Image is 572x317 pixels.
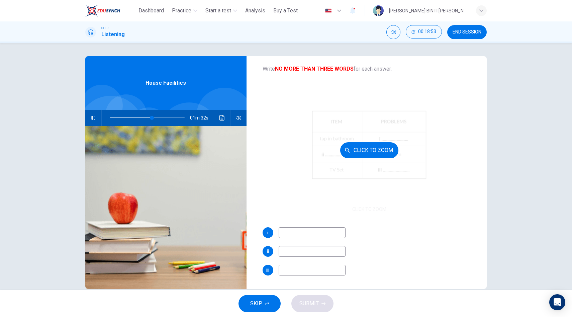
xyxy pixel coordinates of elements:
button: Analysis [243,5,268,17]
img: ELTC logo [85,4,120,17]
b: NO MORE THAN THREE WORDS [275,66,354,72]
button: Click to Zoom [340,142,398,158]
button: END SESSION [447,25,487,39]
img: en [324,8,332,13]
img: Profile picture [373,5,384,16]
button: Buy a Test [271,5,300,17]
span: Analysis [245,7,265,15]
button: Start a test [203,5,240,17]
div: Mute [386,25,400,39]
span: Complete the table below. Write for each answer. [263,49,476,73]
button: Click to see the audio transcription [217,110,227,126]
span: Start a test [205,7,231,15]
img: House Facilities [85,126,247,289]
button: 00:18:53 [406,25,442,38]
span: 01m 32s [190,110,214,126]
span: 00:18:53 [418,29,436,34]
h1: Listening [101,30,125,38]
span: Dashboard [138,7,164,15]
a: ELTC logo [85,4,136,17]
span: iii [266,268,269,272]
div: Hide [406,25,442,39]
span: SKIP [250,299,262,308]
span: Practice [172,7,191,15]
span: END SESSION [453,29,481,35]
span: ii [267,249,269,254]
div: Open Intercom Messenger [549,294,565,310]
span: CEFR [101,26,108,30]
button: SKIP [239,295,281,312]
span: i [267,230,268,235]
span: House Facilities [146,79,186,87]
button: Dashboard [136,5,167,17]
button: Practice [169,5,200,17]
div: [PERSON_NAME] BINTI [PERSON_NAME] [389,7,468,15]
span: Buy a Test [273,7,298,15]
